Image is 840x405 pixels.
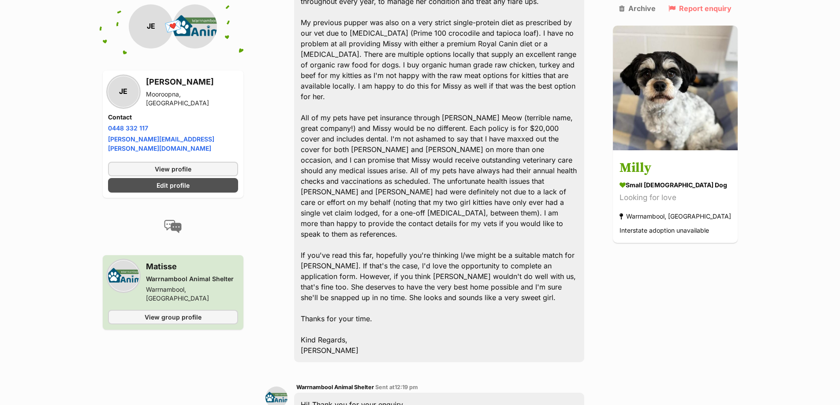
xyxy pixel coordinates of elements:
[613,26,738,150] img: Milly
[620,211,731,223] div: Warrnambool, [GEOGRAPHIC_DATA]
[108,310,239,324] a: View group profile
[157,181,190,190] span: Edit profile
[163,17,183,36] span: 💌
[296,384,374,390] span: Warrnambool Animal Shelter
[108,260,139,291] img: Warrnambool Animal Shelter profile pic
[620,192,731,204] div: Looking for love
[155,164,191,174] span: View profile
[146,285,239,303] div: Warrnambool, [GEOGRAPHIC_DATA]
[108,124,148,132] a: 0448 332 117
[164,220,182,233] img: conversation-icon-4a6f8262b818ee0b60e3300018af0b2d0b884aa5de6e9bcb8d3d4eeb1a70a7c4.svg
[108,162,239,176] a: View profile
[108,113,239,122] h4: Contact
[619,4,656,12] a: Archive
[613,152,738,243] a: Milly small [DEMOGRAPHIC_DATA] Dog Looking for love Warrnambool, [GEOGRAPHIC_DATA] Interstate ado...
[129,4,173,48] div: JE
[146,260,239,273] h3: Matisse
[173,4,217,48] img: Warrnambool Animal Shelter profile pic
[108,76,139,107] div: JE
[620,159,731,178] h3: Milly
[620,227,709,234] span: Interstate adoption unavailable
[108,178,239,193] a: Edit profile
[375,384,418,390] span: Sent at
[146,76,239,88] h3: [PERSON_NAME]
[146,275,239,283] div: Warrnambool Animal Shelter
[395,384,418,390] span: 12:19 pm
[145,312,202,322] span: View group profile
[620,181,731,190] div: small [DEMOGRAPHIC_DATA] Dog
[108,135,214,152] a: [PERSON_NAME][EMAIL_ADDRESS][PERSON_NAME][DOMAIN_NAME]
[146,90,239,108] div: Mooroopna, [GEOGRAPHIC_DATA]
[668,4,732,12] a: Report enquiry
